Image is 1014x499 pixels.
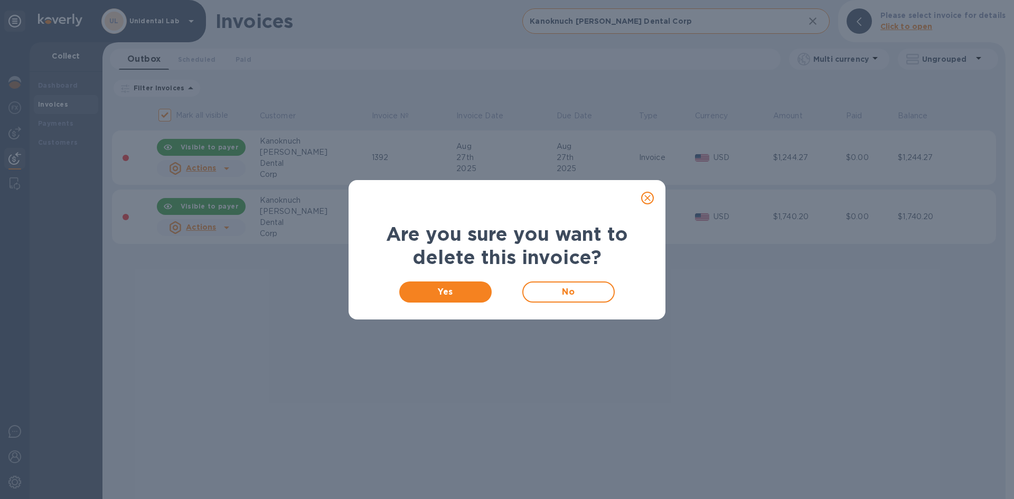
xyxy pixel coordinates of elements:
b: Are you sure you want to delete this invoice? [386,222,628,269]
button: close [635,185,660,211]
span: No [532,286,605,298]
button: Yes [399,281,492,303]
button: No [522,281,615,303]
span: Yes [408,286,483,298]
